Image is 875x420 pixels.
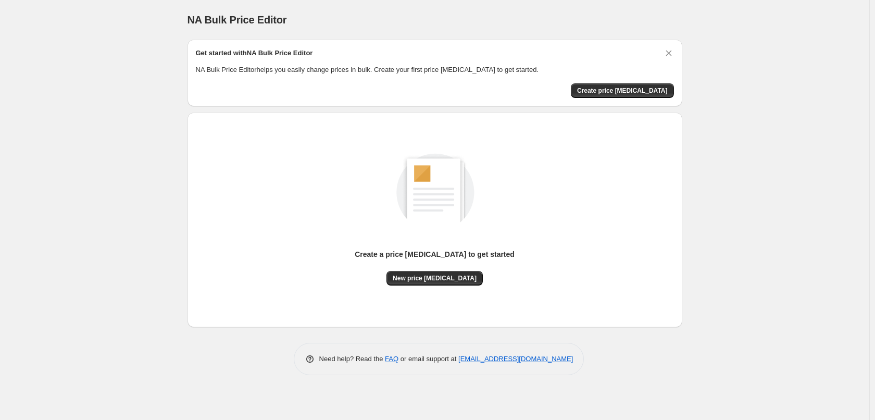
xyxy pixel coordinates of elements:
p: Create a price [MEDICAL_DATA] to get started [355,249,515,260]
button: New price [MEDICAL_DATA] [386,271,483,286]
button: Create price change job [571,83,674,98]
a: FAQ [385,355,398,363]
span: Need help? Read the [319,355,385,363]
span: Create price [MEDICAL_DATA] [577,87,668,95]
h2: Get started with NA Bulk Price Editor [196,48,313,58]
a: [EMAIL_ADDRESS][DOMAIN_NAME] [458,355,573,363]
span: New price [MEDICAL_DATA] [393,274,477,282]
span: NA Bulk Price Editor [187,14,287,26]
p: NA Bulk Price Editor helps you easily change prices in bulk. Create your first price [MEDICAL_DAT... [196,65,674,75]
button: Dismiss card [664,48,674,58]
span: or email support at [398,355,458,363]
